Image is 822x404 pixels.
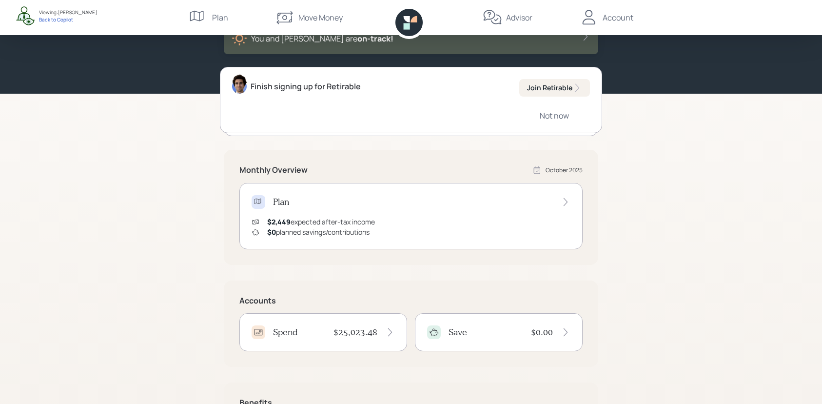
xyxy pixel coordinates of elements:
[267,227,276,237] span: $0
[212,12,228,23] div: Plan
[527,83,582,93] div: Join Retirable
[39,16,97,23] div: Back to Copilot
[546,166,583,175] div: October 2025
[267,217,291,226] span: $2,449
[298,12,343,23] div: Move Money
[39,9,97,16] div: Viewing: [PERSON_NAME]
[357,33,393,44] span: on‑track!
[273,327,298,338] h4: Spend
[333,327,377,338] h4: $25,023.48
[251,81,361,92] div: Finish signing up for Retirable
[449,327,467,338] h4: Save
[603,12,633,23] div: Account
[251,33,393,44] div: You and [PERSON_NAME] are
[531,327,553,338] h4: $0.00
[273,197,289,207] h4: Plan
[232,31,247,46] img: sunny-XHVQM73Q.digested.png
[519,79,590,97] button: Join Retirable
[506,12,532,23] div: Advisor
[267,217,375,227] div: expected after-tax income
[239,165,308,175] h5: Monthly Overview
[239,296,583,305] h5: Accounts
[540,110,569,121] div: Not now
[267,227,370,237] div: planned savings/contributions
[232,74,247,94] img: harrison-schaefer-headshot-2.png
